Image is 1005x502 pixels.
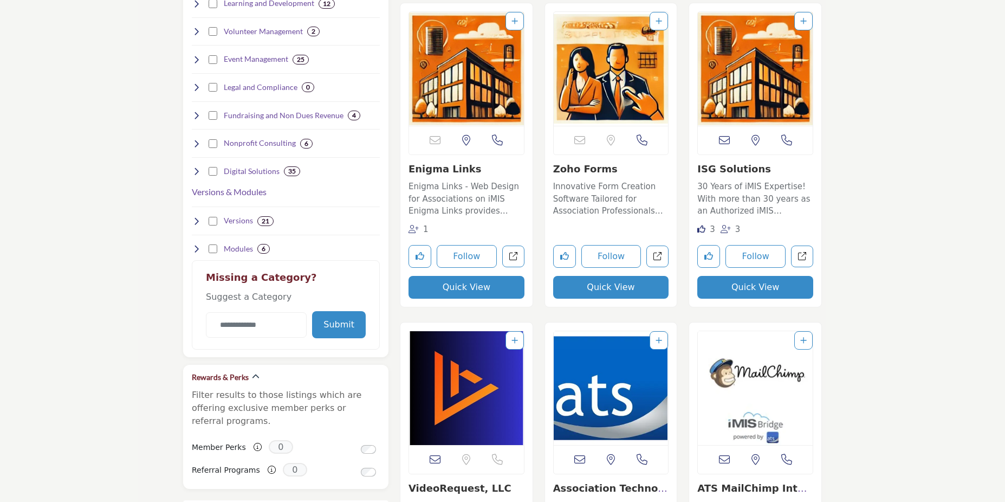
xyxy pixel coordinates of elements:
[502,246,524,268] a: Open enigma-links in new tab
[361,468,376,477] input: Switch to Referral Programs
[409,245,431,268] button: Like listing
[553,276,669,299] button: Quick View
[697,178,813,217] a: 30 Years of iMIS Expertise! With more than 30 years as an Authorized iMIS Solutions Provider (AiS...
[224,243,253,254] h4: Modules: Gain a full view of the wide array of products and services offered for iMIS.
[224,166,280,177] h4: Digital Solutions: Cutting-edge tech providers delivering custom software, mobile applications, a...
[192,372,249,383] h2: Rewards & Perks
[791,246,813,268] a: Open isg-solutions-llc in new tab
[581,245,641,268] button: Follow
[361,445,376,454] input: Switch to Member Perks
[209,139,217,148] input: Select Nonprofit Consulting checkbox
[511,17,518,25] a: Add To List
[209,27,217,36] input: Select Volunteer Management checkbox
[697,163,813,175] h3: ISG Solutions
[437,245,497,268] button: Follow
[269,440,293,454] span: 0
[262,245,265,253] b: 6
[409,482,511,494] a: VideoRequest, LLC
[209,55,217,64] input: Select Event Management checkbox
[697,163,771,175] a: ISG Solutions
[224,138,296,149] h4: Nonprofit Consulting: Expert guidance in strategic planning, organizational development, and gove...
[409,223,429,236] div: Followers
[304,140,308,147] b: 6
[698,12,813,126] img: ISG Solutions
[300,139,313,149] div: 6 Results For Nonprofit Consulting
[698,12,813,126] a: Open Listing in new tab
[554,12,669,126] a: Open Listing in new tab
[553,245,576,268] button: Like listing
[312,311,366,338] button: Submit
[553,163,618,175] a: Zoho Forms
[409,482,524,494] h3: VideoRequest, LLC
[554,331,669,445] img: Association Technology Solutions
[409,331,524,445] a: Open Listing in new tab
[206,292,291,302] span: Suggest a Category
[293,55,309,65] div: 25 Results For Event Management
[725,245,786,268] button: Follow
[224,82,297,93] h4: Legal and Compliance: Skilled professionals ensuring your organization stays compliant with all a...
[224,54,288,65] h4: Event Management: Expert providers dedicated to organizing, planning, and executing unforgettable...
[697,181,813,217] p: 30 Years of iMIS Expertise! With more than 30 years as an Authorized iMIS Solutions Provider (AiS...
[409,276,524,299] button: Quick View
[409,163,524,175] h3: Enigma Links
[409,178,524,217] a: Enigma Links - Web Design for Associations on iMIS Enigma Links provides advanced web design and ...
[697,225,705,233] i: Likes
[409,181,524,217] p: Enigma Links - Web Design for Associations on iMIS Enigma Links provides advanced web design and ...
[409,331,524,445] img: VideoRequest, LLC
[262,217,269,225] b: 21
[553,482,669,494] h3: Association Technology Solutions
[409,163,481,175] a: Enigma Links
[710,224,715,234] span: 3
[656,17,662,25] a: Add To List
[284,166,300,176] div: 35 Results For Digital Solutions
[224,110,343,121] h4: Fundraising and Non Dues Revenue: Innovative solutions to enhance fundraising efforts, non-dues r...
[209,167,217,176] input: Select Digital Solutions checkbox
[735,224,741,234] span: 3
[209,244,217,253] input: Select Modules checkbox
[800,17,807,25] a: Add To List
[209,111,217,120] input: Select Fundraising and Non Dues Revenue checkbox
[554,12,669,126] img: Zoho Forms
[257,244,270,254] div: 6 Results For Modules
[224,26,303,37] h4: Volunteer Management: Effective strategies and tools to recruit, retain, and recognize the invalu...
[312,28,315,35] b: 2
[423,224,429,234] span: 1
[306,83,310,91] b: 0
[257,216,274,226] div: 21 Results For Versions
[302,82,314,92] div: 0 Results For Legal and Compliance
[206,312,307,338] input: Category Name
[409,12,524,126] a: Open Listing in new tab
[348,111,360,120] div: 4 Results For Fundraising and Non Dues Revenue
[554,331,669,445] a: Open Listing in new tab
[698,331,813,445] img: ATS MailChimp Integration Module
[511,336,518,345] a: Add To List
[697,276,813,299] button: Quick View
[283,463,307,477] span: 0
[646,246,669,268] a: Open zoho-forms in new tab
[352,112,356,119] b: 4
[697,245,720,268] button: Like listing
[307,27,320,36] div: 2 Results For Volunteer Management
[553,181,669,217] p: Innovative Form Creation Software Tailored for Association Professionals Zoho Forms specializes i...
[192,389,380,428] p: Filter results to those listings which are offering exclusive member perks or referral programs.
[288,168,296,175] b: 35
[800,336,807,345] a: Add To List For Product
[297,56,304,63] b: 25
[698,331,813,445] a: Open Listing in new tab
[656,336,662,345] a: Add To List
[209,217,217,226] input: Select Versions checkbox
[192,461,260,480] label: Referral Programs
[553,163,669,175] h3: Zoho Forms
[206,272,366,291] h2: Missing a Category?
[553,178,669,217] a: Innovative Form Creation Software Tailored for Association Professionals Zoho Forms specializes i...
[192,438,246,457] label: Member Perks
[192,185,267,198] button: Versions & Modules
[209,83,217,92] input: Select Legal and Compliance checkbox
[224,215,253,226] h4: Versions: See which companies and products are compatible with the different versions of iMIS.
[721,223,741,236] div: Followers
[409,12,524,126] img: Enigma Links
[697,482,813,494] h3: ATS MailChimp Integration Module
